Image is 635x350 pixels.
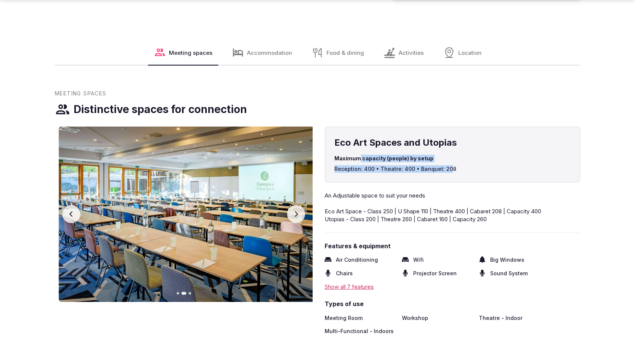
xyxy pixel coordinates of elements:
div: Show all 7 features [325,283,580,291]
span: Theatre - Indoor [479,314,522,322]
span: Features & equipment [325,242,580,250]
button: Go to slide 2 [181,292,186,295]
span: Types of use [325,300,580,308]
button: Go to slide 1 [177,292,179,294]
span: An Adjustable space to suit your needs [325,192,425,199]
h4: Eco Art Spaces and Utopias [334,136,570,149]
span: Maximum capacity (people) by setup [334,155,570,162]
span: Multi-Functional - Indoors [325,327,394,335]
span: Air Conditioning [336,256,378,264]
span: Big Windows [490,256,524,264]
span: Meeting Room [325,314,363,322]
span: Projector Screen [413,270,457,277]
span: Location [458,49,482,57]
img: Gallery image 2 [59,127,316,302]
span: Eco Art Space - Class 250 | U Shape 110 | Theatre 400 | Cabaret 208 | Capacity 400 [325,208,541,215]
span: Sound System [490,270,528,277]
button: Go to slide 3 [189,292,191,294]
h3: Distinctive spaces for connection [74,102,247,117]
span: Chairs [336,270,353,277]
span: Workshop [402,314,428,322]
span: Reception: 400 • Theatre: 400 • Banquet: 208 [334,165,570,173]
span: Activities [399,49,424,57]
span: Accommodation [247,49,292,57]
span: Food & dining [327,49,364,57]
span: Utopias - Class 200 | Theatre 260 | Cabaret 160 | Capacity 260 [325,216,487,223]
span: Meeting Spaces [55,90,107,97]
span: Meeting spaces [169,49,212,57]
span: Wifi [413,256,424,264]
